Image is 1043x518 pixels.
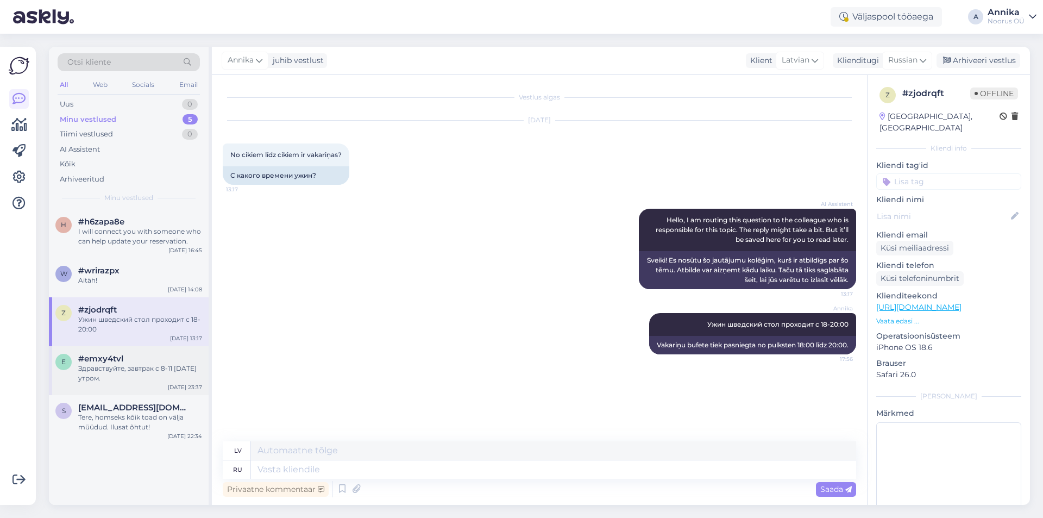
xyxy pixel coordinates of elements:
[168,285,202,294] div: [DATE] 14:08
[876,290,1021,302] p: Klienditeekond
[876,302,962,312] a: [URL][DOMAIN_NAME]
[62,407,66,415] span: S
[78,276,202,285] div: Aitäh!
[61,358,66,366] span: e
[746,55,772,66] div: Klient
[876,260,1021,271] p: Kliendi telefon
[876,241,953,255] div: Küsi meiliaadressi
[223,92,856,102] div: Vestlus algas
[78,413,202,432] div: Tere, homseks kõik toad on välja müüdud. Ilusat õhtut!
[820,484,852,494] span: Saada
[60,99,73,110] div: Uus
[876,229,1021,241] p: Kliendi email
[228,54,254,66] span: Annika
[876,369,1021,380] p: Safari 26.0
[58,78,70,92] div: All
[876,173,1021,190] input: Lisa tag
[167,432,202,440] div: [DATE] 22:34
[888,54,918,66] span: Russian
[60,114,116,125] div: Minu vestlused
[78,354,123,364] span: #emxy4tvl
[876,143,1021,153] div: Kliendi info
[78,227,202,246] div: I will connect you with someone who can help update your reservation.
[223,166,349,185] div: С какого времени ужин?
[876,391,1021,401] div: [PERSON_NAME]
[831,7,942,27] div: Väljaspool tööaega
[170,334,202,342] div: [DATE] 13:17
[876,358,1021,369] p: Brauser
[60,270,67,278] span: w
[223,482,329,497] div: Privaatne kommentaar
[61,221,66,229] span: h
[833,55,879,66] div: Klienditugi
[988,17,1025,26] div: Noorus OÜ
[970,88,1018,99] span: Offline
[223,115,856,125] div: [DATE]
[168,383,202,391] div: [DATE] 23:37
[130,78,156,92] div: Socials
[707,320,849,328] span: Ужин шведский стол проходит с 18-20:00
[782,54,809,66] span: Latvian
[183,114,198,125] div: 5
[78,403,191,413] span: Saag.anu@gmail.com
[877,210,1009,222] input: Lisa nimi
[639,251,856,289] div: Sveiki! Es nosūtu šo jautājumu kolēģim, kurš ir atbildīgs par šo tēmu. Atbilde var aizņemt kādu l...
[182,99,198,110] div: 0
[60,159,76,170] div: Kõik
[876,342,1021,353] p: iPhone OS 18.6
[812,355,853,363] span: 17:56
[937,53,1020,68] div: Arhiveeri vestlus
[988,8,1025,17] div: Annika
[876,160,1021,171] p: Kliendi tag'id
[234,441,242,460] div: lv
[60,144,100,155] div: AI Assistent
[67,57,111,68] span: Otsi kliente
[268,55,324,66] div: juhib vestlust
[78,305,117,315] span: #zjodrqft
[902,87,970,100] div: # zjodrqft
[968,9,983,24] div: A
[78,315,202,334] div: Ужин шведский стол проходит с 18-20:00
[876,330,1021,342] p: Operatsioonisüsteem
[876,316,1021,326] p: Vaata edasi ...
[78,364,202,383] div: Здравствуйте, завтрак с 8-11 [DATE] утром.
[649,336,856,354] div: Vakariņu bufete tiek pasniegta no pulksten 18:00 līdz 20:00.
[876,271,964,286] div: Küsi telefoninumbrit
[168,246,202,254] div: [DATE] 16:45
[60,174,104,185] div: Arhiveeritud
[812,290,853,298] span: 13:17
[91,78,110,92] div: Web
[78,217,124,227] span: #h6zapa8e
[885,91,890,99] span: z
[104,193,153,203] span: Minu vestlused
[182,129,198,140] div: 0
[61,309,66,317] span: z
[812,200,853,208] span: AI Assistent
[876,408,1021,419] p: Märkmed
[78,266,120,276] span: #wrirazpx
[226,185,267,194] span: 13:17
[60,129,113,140] div: Tiimi vestlused
[879,111,1000,134] div: [GEOGRAPHIC_DATA], [GEOGRAPHIC_DATA]
[230,151,342,159] span: No cikiem līdz cikiem ir vakariņas?
[9,55,29,76] img: Askly Logo
[656,216,850,244] span: Hello, I am routing this question to the colleague who is responsible for this topic. The reply m...
[233,460,242,479] div: ru
[988,8,1036,26] a: AnnikaNoorus OÜ
[812,304,853,313] span: Annika
[177,78,200,92] div: Email
[876,194,1021,205] p: Kliendi nimi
